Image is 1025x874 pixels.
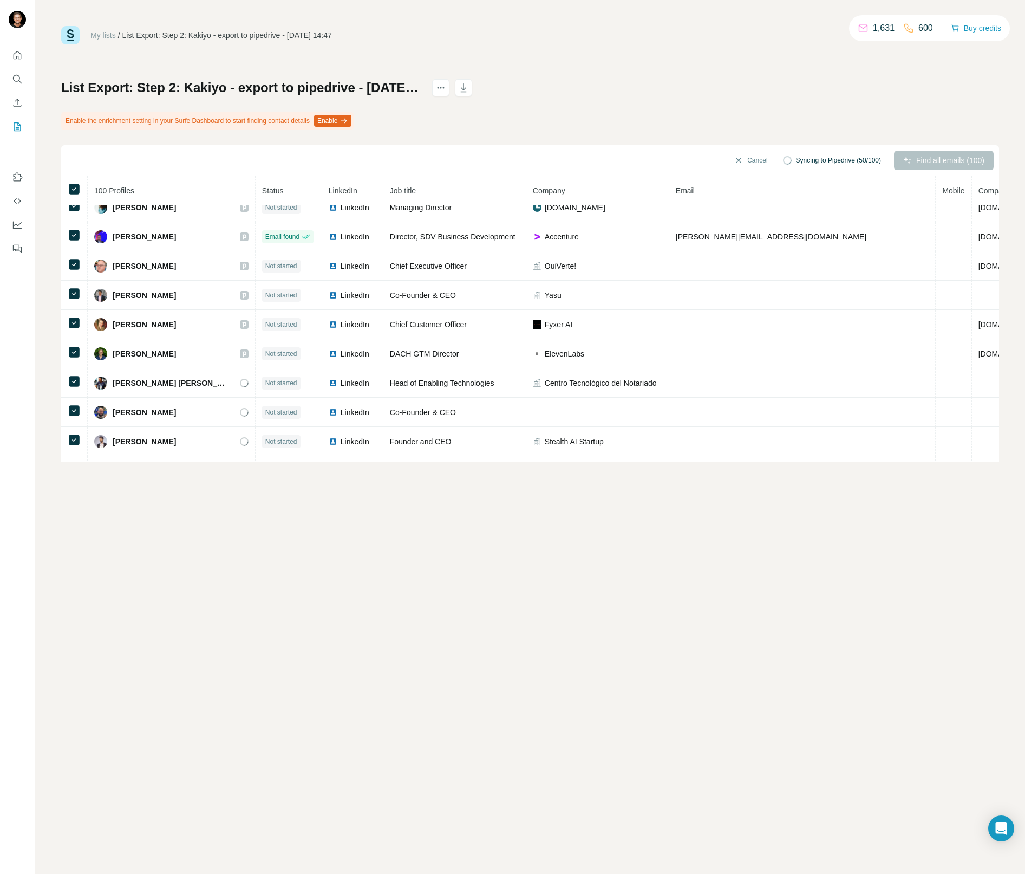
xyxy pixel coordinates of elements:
[113,407,176,418] span: [PERSON_NAME]
[329,203,337,212] img: LinkedIn logo
[873,22,895,35] p: 1,631
[265,407,297,417] span: Not started
[118,30,120,41] li: /
[113,202,176,213] span: [PERSON_NAME]
[9,93,26,113] button: Enrich CSV
[796,156,881,165] span: Syncing to Pipedrive (50/100)
[94,435,107,448] img: Avatar
[390,379,494,387] span: Head of Enabling Technologies
[341,261,369,271] span: LinkedIn
[918,22,933,35] p: 600
[341,436,369,447] span: LinkedIn
[329,232,337,241] img: LinkedIn logo
[341,319,369,330] span: LinkedIn
[545,319,572,330] span: Fyxer AI
[390,232,515,241] span: Director, SDV Business Development
[61,26,80,44] img: Surfe Logo
[390,203,452,212] span: Managing Director
[94,406,107,419] img: Avatar
[545,436,604,447] span: Stealth AI Startup
[390,186,416,195] span: Job title
[545,261,576,271] span: OuiVerte!
[341,348,369,359] span: LinkedIn
[265,203,297,212] span: Not started
[329,437,337,446] img: LinkedIn logo
[61,79,422,96] h1: List Export: Step 2: Kakiyo - export to pipedrive - [DATE] 14:47
[727,151,775,170] button: Cancel
[545,378,657,389] span: Centro Tecnológico del Notariado
[329,262,337,270] img: LinkedIn logo
[432,79,449,96] button: actions
[390,349,459,358] span: DACH GTM Director
[94,318,107,331] img: Avatar
[329,186,357,195] span: LinkedIn
[314,115,351,127] button: Enable
[94,260,107,273] img: Avatar
[329,408,337,417] img: LinkedIn logo
[390,320,467,329] span: Chief Customer Officer
[533,349,541,358] img: company-logo
[94,347,107,360] img: Avatar
[545,290,562,301] span: Yasu
[341,202,369,213] span: LinkedIn
[113,319,176,330] span: [PERSON_NAME]
[113,290,176,301] span: [PERSON_NAME]
[61,112,354,130] div: Enable the enrichment setting in your Surfe Dashboard to start finding contact details
[676,232,866,241] span: [PERSON_NAME][EMAIL_ADDRESS][DOMAIN_NAME]
[94,230,107,243] img: Avatar
[265,261,297,271] span: Not started
[9,215,26,235] button: Dashboard
[390,437,452,446] span: Founder and CEO
[265,437,297,446] span: Not started
[9,46,26,65] button: Quick start
[113,378,229,389] span: [PERSON_NAME] [PERSON_NAME]
[329,320,337,329] img: LinkedIn logo
[951,21,1001,36] button: Buy credits
[9,69,26,89] button: Search
[94,377,107,390] img: Avatar
[329,349,337,358] img: LinkedIn logo
[94,201,107,214] img: Avatar
[262,186,284,195] span: Status
[94,186,134,195] span: 100 Profiles
[390,408,456,417] span: Co-Founder & CEO
[329,291,337,300] img: LinkedIn logo
[545,231,579,242] span: Accenture
[533,203,541,212] img: company-logo
[94,289,107,302] img: Avatar
[265,290,297,300] span: Not started
[533,186,565,195] span: Company
[9,191,26,211] button: Use Surfe API
[9,239,26,258] button: Feedback
[9,117,26,137] button: My lists
[533,320,541,329] img: company-logo
[341,290,369,301] span: LinkedIn
[341,231,369,242] span: LinkedIn
[113,348,176,359] span: [PERSON_NAME]
[390,291,456,300] span: Co-Founder & CEO
[265,349,297,359] span: Not started
[942,186,964,195] span: Mobile
[113,261,176,271] span: [PERSON_NAME]
[122,30,332,41] div: List Export: Step 2: Kakiyo - export to pipedrive - [DATE] 14:47
[545,348,584,359] span: ElevenLabs
[265,378,297,388] span: Not started
[113,436,176,447] span: [PERSON_NAME]
[988,815,1014,841] div: Open Intercom Messenger
[113,231,176,242] span: [PERSON_NAME]
[545,202,605,213] span: [DOMAIN_NAME]
[341,407,369,418] span: LinkedIn
[341,378,369,389] span: LinkedIn
[9,11,26,28] img: Avatar
[329,379,337,387] img: LinkedIn logo
[90,31,116,40] a: My lists
[533,232,541,241] img: company-logo
[9,167,26,187] button: Use Surfe on LinkedIn
[265,232,299,242] span: Email found
[265,320,297,329] span: Not started
[676,186,695,195] span: Email
[390,262,467,270] span: Chief Executive Officer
